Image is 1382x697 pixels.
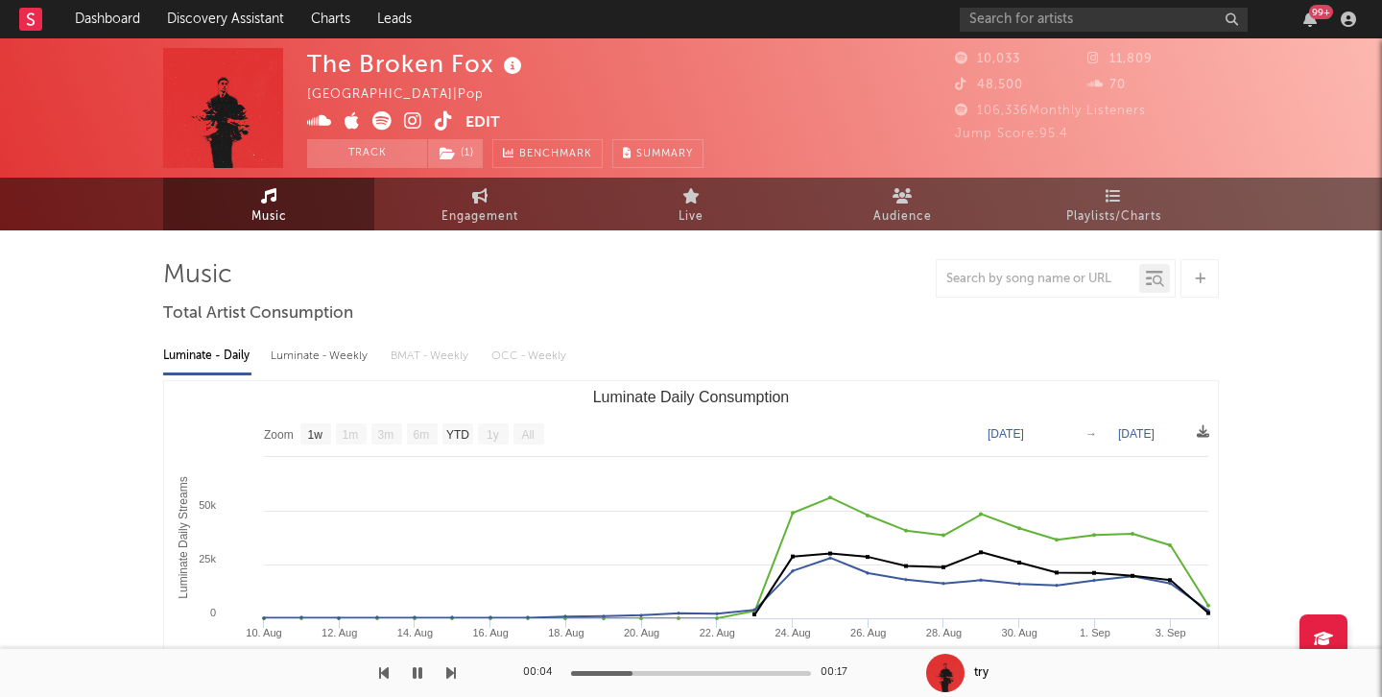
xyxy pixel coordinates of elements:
[199,553,216,565] text: 25k
[1002,627,1037,638] text: 30. Aug
[472,627,508,638] text: 16. Aug
[955,53,1020,65] span: 10,033
[624,627,659,638] text: 20. Aug
[1087,53,1153,65] span: 11,809
[612,139,703,168] button: Summary
[428,139,483,168] button: (1)
[1080,627,1110,638] text: 1. Sep
[307,84,506,107] div: [GEOGRAPHIC_DATA] | Pop
[774,627,810,638] text: 24. Aug
[414,428,430,442] text: 6m
[251,205,287,228] span: Music
[593,389,790,405] text: Luminate Daily Consumption
[974,664,989,682] div: try
[523,661,561,685] div: 00:04
[1156,627,1186,638] text: 3. Sep
[465,111,500,135] button: Edit
[163,340,251,373] div: Luminate - Daily
[307,139,427,168] button: Track
[210,607,216,618] text: 0
[1303,12,1317,27] button: 99+
[163,302,353,325] span: Total Artist Consumption
[585,178,797,230] a: Live
[960,8,1248,32] input: Search for artists
[378,428,394,442] text: 3m
[441,205,518,228] span: Engagement
[446,428,469,442] text: YTD
[679,205,703,228] span: Live
[955,128,1068,140] span: Jump Score: 95.4
[427,139,484,168] span: ( 1 )
[988,427,1024,441] text: [DATE]
[821,661,859,685] div: 00:17
[163,178,374,230] a: Music
[322,627,357,638] text: 12. Aug
[797,178,1008,230] a: Audience
[873,205,932,228] span: Audience
[397,627,433,638] text: 14. Aug
[636,149,693,159] span: Summary
[177,476,190,598] text: Luminate Daily Streams
[937,272,1139,287] input: Search by song name or URL
[548,627,584,638] text: 18. Aug
[271,340,371,373] div: Luminate - Weekly
[1118,427,1155,441] text: [DATE]
[850,627,886,638] text: 26. Aug
[1085,427,1097,441] text: →
[521,428,534,442] text: All
[246,627,281,638] text: 10. Aug
[307,48,527,80] div: The Broken Fox
[343,428,359,442] text: 1m
[374,178,585,230] a: Engagement
[955,79,1023,91] span: 48,500
[487,428,499,442] text: 1y
[1066,205,1161,228] span: Playlists/Charts
[700,627,735,638] text: 22. Aug
[955,105,1146,117] span: 106,336 Monthly Listeners
[1087,79,1126,91] span: 70
[926,627,962,638] text: 28. Aug
[199,499,216,511] text: 50k
[492,139,603,168] a: Benchmark
[519,143,592,166] span: Benchmark
[308,428,323,442] text: 1w
[1008,178,1219,230] a: Playlists/Charts
[264,428,294,442] text: Zoom
[1309,5,1333,19] div: 99 +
